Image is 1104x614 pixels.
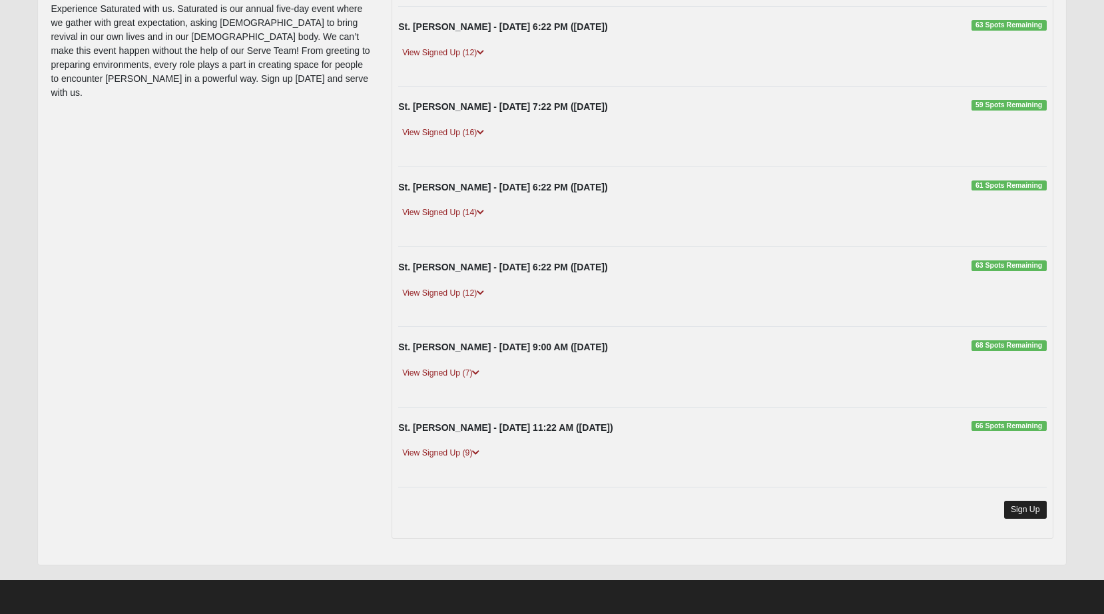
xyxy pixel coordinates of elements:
[398,182,607,192] strong: St. [PERSON_NAME] - [DATE] 6:22 PM ([DATE])
[971,180,1047,191] span: 61 Spots Remaining
[398,262,607,272] strong: St. [PERSON_NAME] - [DATE] 6:22 PM ([DATE])
[398,126,488,140] a: View Signed Up (16)
[971,260,1047,271] span: 63 Spots Remaining
[398,366,483,380] a: View Signed Up (7)
[398,342,608,352] strong: St. [PERSON_NAME] - [DATE] 9:00 AM ([DATE])
[971,100,1047,111] span: 59 Spots Remaining
[971,421,1047,432] span: 66 Spots Remaining
[971,20,1047,31] span: 63 Spots Remaining
[1004,501,1047,519] a: Sign Up
[398,206,488,220] a: View Signed Up (14)
[398,46,488,60] a: View Signed Up (12)
[398,21,607,32] strong: St. [PERSON_NAME] - [DATE] 6:22 PM ([DATE])
[51,2,372,100] p: Experience Saturated with us. Saturated is our annual five-day event where we gather with great e...
[971,340,1047,351] span: 68 Spots Remaining
[398,101,607,112] strong: St. [PERSON_NAME] - [DATE] 7:22 PM ([DATE])
[398,286,488,300] a: View Signed Up (12)
[398,446,483,460] a: View Signed Up (9)
[398,422,613,433] strong: St. [PERSON_NAME] - [DATE] 11:22 AM ([DATE])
